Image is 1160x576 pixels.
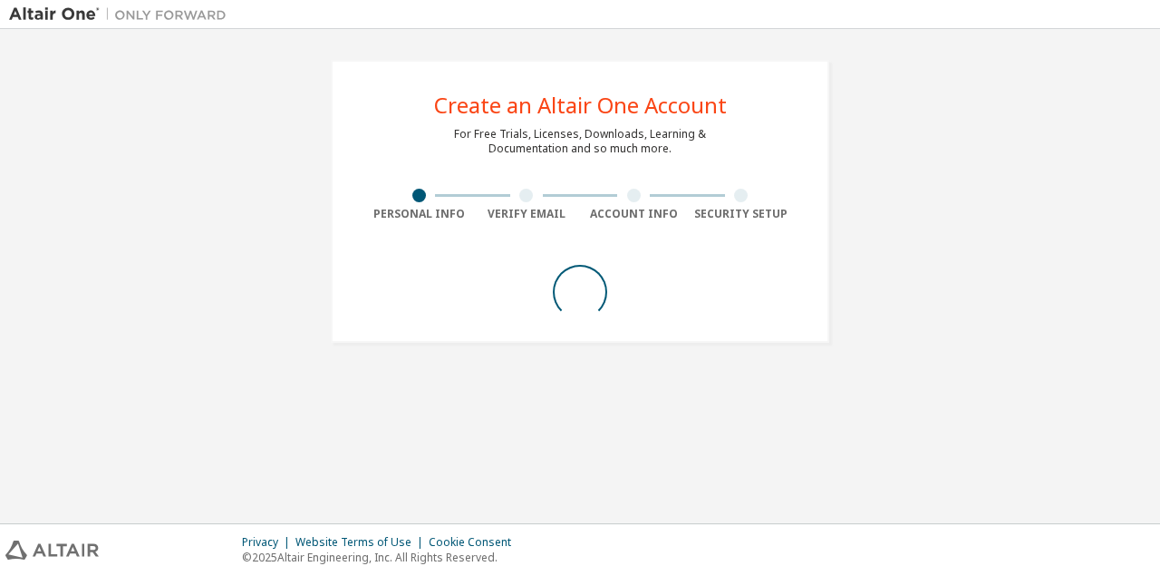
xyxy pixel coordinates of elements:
[242,535,295,550] div: Privacy
[688,207,796,221] div: Security Setup
[434,94,727,116] div: Create an Altair One Account
[429,535,522,550] div: Cookie Consent
[295,535,429,550] div: Website Terms of Use
[5,541,99,560] img: altair_logo.svg
[365,207,473,221] div: Personal Info
[454,127,706,156] div: For Free Trials, Licenses, Downloads, Learning & Documentation and so much more.
[473,207,581,221] div: Verify Email
[242,550,522,565] p: © 2025 Altair Engineering, Inc. All Rights Reserved.
[580,207,688,221] div: Account Info
[9,5,236,24] img: Altair One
